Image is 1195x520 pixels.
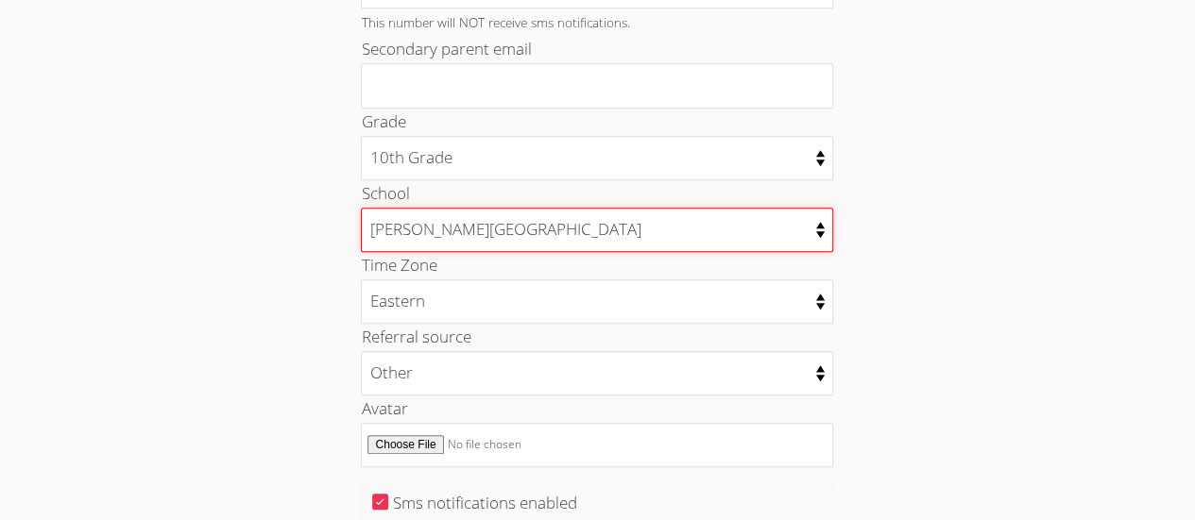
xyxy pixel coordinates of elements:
label: Avatar [361,397,407,419]
small: This number will NOT receive sms notifications. [361,13,629,31]
label: Referral source [361,326,470,347]
label: Grade [361,110,405,132]
label: Secondary parent email [361,38,531,59]
label: School [361,182,409,204]
label: Time Zone [361,254,436,276]
label: Sms notifications enabled [393,492,577,513]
